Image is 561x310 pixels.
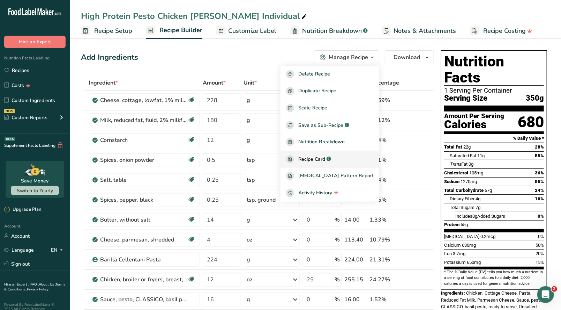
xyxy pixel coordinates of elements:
[444,87,544,94] div: 1 Serving Per Container
[535,188,544,193] span: 24%
[298,122,343,129] span: Save as Sub-Recipe
[369,156,401,164] div: 0.11%
[280,100,379,117] button: Scale Recipe
[4,244,34,256] a: Language
[100,196,187,204] div: Spices, pepper, black
[247,96,250,104] div: g
[469,161,473,167] span: 0g
[369,236,401,244] div: 10.79%
[280,151,379,168] a: Recipe Card
[444,260,466,265] span: Potassium
[203,79,226,87] span: Amount
[535,179,544,184] span: 55%
[535,144,544,150] span: 28%
[450,161,467,167] span: Fat
[369,275,401,284] div: 24.27%
[247,255,250,264] div: g
[552,286,557,292] span: 2
[89,79,118,87] span: Ingredient
[476,205,480,210] span: 7g
[476,196,480,201] span: 4g
[280,134,379,151] a: Nutrition Breakdown
[480,234,495,239] span: 0.2mcg
[27,287,48,292] a: Privacy Policy
[344,236,367,244] div: 113.40
[298,87,336,95] span: Duplicate Recipe
[450,205,474,210] span: Total Sugars
[280,168,379,185] a: [MEDICAL_DATA] Pattern Report
[247,236,253,244] div: oz
[146,22,202,39] a: Recipe Builder
[369,196,401,204] div: 0.05%
[455,214,505,219] span: Includes Added Sugars
[247,196,276,204] div: tsp, ground
[385,50,434,64] button: Download
[39,282,55,287] a: About Us .
[298,189,332,197] span: Activity History
[4,36,66,48] button: Hire an Expert
[444,269,544,287] section: * The % Daily Value (DV) tells you how much a nutrient in a serving of food contributes to a dail...
[100,255,187,264] div: Barilla Cellentani Pasta
[344,275,367,284] div: 255.15
[469,170,483,175] span: 105mg
[247,275,253,284] div: oz
[444,94,487,103] span: Serving Size
[94,26,132,36] span: Recipe Setup
[21,177,49,185] div: Save Money
[100,295,187,304] div: Sauce, pesto, CLASSICO, basil pesto, ready-to-serve
[100,275,187,284] div: Chicken, broiler or fryers, breast, skinless, boneless, meat only, raw
[369,79,399,87] span: Percentage
[538,214,544,219] span: 0%
[444,243,461,248] span: Calcium
[100,236,187,244] div: Cheese, parmesan, shredded
[441,290,465,296] span: Ingredients:
[100,156,187,164] div: Spices, onion powder
[302,26,362,36] span: Nutrition Breakdown
[298,104,327,112] span: Scale Recipe
[280,83,379,100] button: Duplicate Recipe
[298,156,325,163] span: Recipe Card
[536,260,544,265] span: 15%
[329,53,368,62] div: Manage Recipe
[444,134,544,143] section: % Daily Value *
[444,188,484,193] span: Total Carbohydrate
[382,23,456,39] a: Notes & Attachments
[444,144,462,150] span: Total Fat
[518,113,544,131] div: 680
[444,53,544,86] h1: Nutrition Facts
[472,214,477,219] span: 0g
[100,136,187,144] div: Cornstarch
[17,187,53,194] span: Switch to Yearly
[450,153,476,158] span: Saturated Fat
[483,26,526,36] span: Recipe Costing
[244,79,257,87] span: Unit
[4,114,47,121] div: Custom Reports
[344,216,367,224] div: 14.00
[280,117,379,134] button: Save as Sub-Recipe
[81,23,132,39] a: Recipe Setup
[461,222,468,227] span: 55g
[280,66,379,83] button: Delete Recipe
[369,216,401,224] div: 1.33%
[462,243,476,248] span: 630mg
[394,53,420,62] span: Download
[81,10,308,22] div: High Protein Pesto Chicken [PERSON_NAME] Individual
[216,23,276,39] a: Customize Label
[344,295,367,304] div: 16.00
[4,109,15,113] div: NEW
[4,206,41,213] div: Upgrade Plan
[247,295,250,304] div: g
[450,161,461,167] i: Trans
[536,251,544,256] span: 20%
[344,255,367,264] div: 224.00
[535,153,544,158] span: 55%
[536,243,544,248] span: 50%
[369,136,401,144] div: 1.14%
[444,113,504,120] div: Amount Per Serving
[228,26,276,36] span: Customize Label
[538,234,544,239] span: 0%
[369,176,401,184] div: 0.14%
[444,120,504,130] div: Calories
[485,188,492,193] span: 67g
[535,196,544,201] span: 16%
